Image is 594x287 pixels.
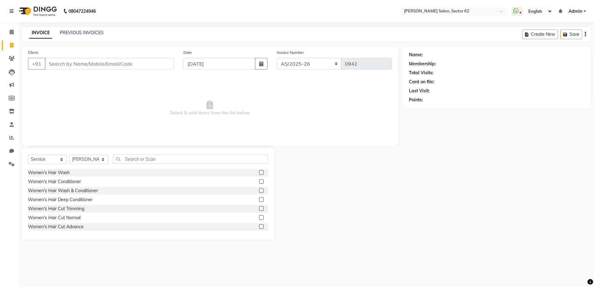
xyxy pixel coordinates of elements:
div: Card on file: [409,79,434,85]
div: Name: [409,52,423,58]
input: Search by Name/Mobile/Email/Code [45,58,174,70]
div: Women's Hair Deep Conditioner [28,197,93,203]
label: Date [183,50,192,55]
img: logo [16,2,58,20]
div: Women's Hair Conditioner [28,178,81,185]
b: 08047224946 [68,2,96,20]
div: Women's Hair Cut Normal [28,215,81,221]
button: Create New [522,30,558,39]
button: +91 [28,58,45,70]
div: Points: [409,97,423,103]
div: Membership: [409,61,436,67]
a: PREVIOUS INVOICES [60,30,104,35]
div: Last Visit: [409,88,430,94]
span: Admin [568,8,582,15]
div: Women's Hair Wash & Conditioner [28,187,98,194]
label: Client [28,50,38,55]
span: Select & add items from the list below [28,77,392,139]
a: INVOICE [29,27,52,39]
input: Search or Scan [113,154,268,164]
div: Women's Hair Cut Advance [28,224,84,230]
button: Save [560,30,582,39]
div: Women's Hair Cut Trimming [28,206,84,212]
div: Total Visits: [409,70,434,76]
label: Invoice Number [277,50,304,55]
div: Women's Hair Wash [28,169,70,176]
